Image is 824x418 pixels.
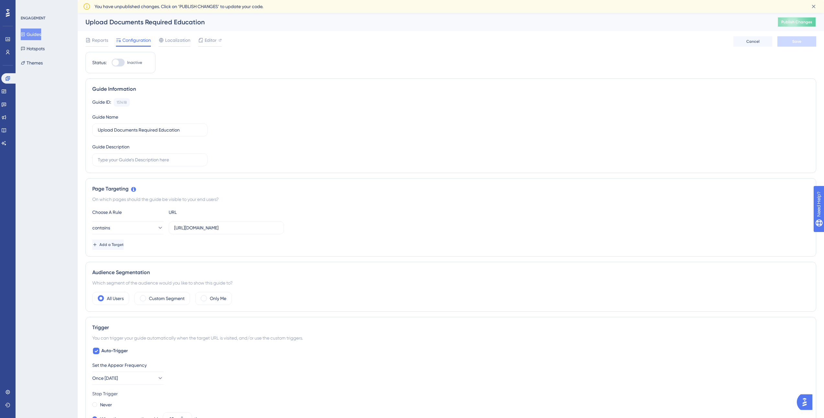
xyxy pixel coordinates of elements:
[149,295,185,302] label: Custom Segment
[92,36,108,44] span: Reports
[98,126,202,134] input: Type your Guide’s Name here
[746,39,760,44] span: Cancel
[92,208,164,216] div: Choose A Rule
[169,208,240,216] div: URL
[92,239,124,250] button: Add a Target
[210,295,226,302] label: Only Me
[21,43,45,54] button: Hotspots
[92,143,130,151] div: Guide Description
[92,221,164,234] button: contains
[21,57,43,69] button: Themes
[100,401,112,409] label: Never
[92,334,809,342] div: You can trigger your guide automatically when the target URL is visited, and/or use the custom tr...
[792,39,801,44] span: Save
[92,390,809,398] div: Stop Trigger
[797,392,816,412] iframe: UserGuiding AI Assistant Launcher
[21,29,41,40] button: Guides
[92,195,809,203] div: On which pages should the guide be visible to your end users?
[92,324,809,331] div: Trigger
[99,242,124,247] span: Add a Target
[92,59,107,66] div: Status:
[15,2,40,9] span: Need Help?
[777,36,816,47] button: Save
[92,185,809,193] div: Page Targeting
[127,60,142,65] span: Inactive
[122,36,151,44] span: Configuration
[98,156,202,163] input: Type your Guide’s Description here
[92,113,118,121] div: Guide Name
[165,36,190,44] span: Localization
[85,17,761,27] div: Upload Documents Required Education
[95,3,263,10] span: You have unpublished changes. Click on ‘PUBLISH CHANGES’ to update your code.
[92,269,809,276] div: Audience Segmentation
[781,19,812,25] span: Publish Changes
[92,98,111,107] div: Guide ID:
[92,361,809,369] div: Set the Appear Frequency
[205,36,217,44] span: Editor
[117,100,127,105] div: 151418
[92,85,809,93] div: Guide Information
[21,16,45,21] div: ENGAGEMENT
[92,374,118,382] span: Once [DATE]
[777,17,816,27] button: Publish Changes
[92,224,110,232] span: contains
[174,224,278,231] input: yourwebsite.com/path
[92,279,809,287] div: Which segment of the audience would you like to show this guide to?
[107,295,124,302] label: All Users
[92,372,164,385] button: Once [DATE]
[101,347,128,355] span: Auto-Trigger
[733,36,772,47] button: Cancel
